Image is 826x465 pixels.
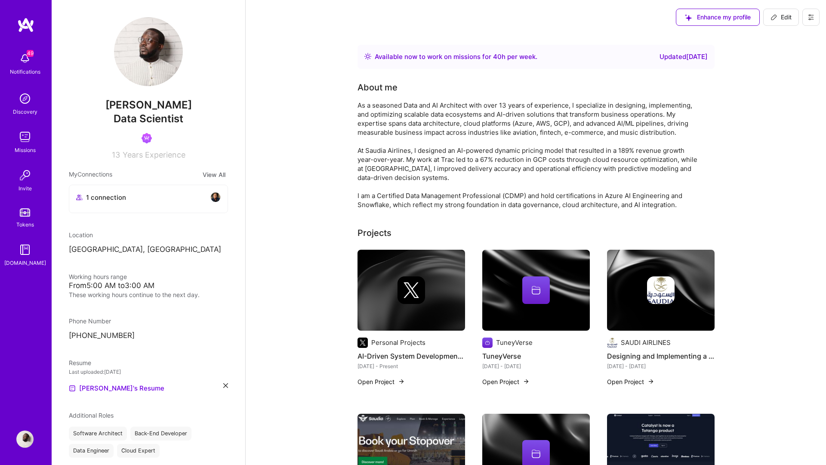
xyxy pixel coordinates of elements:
[4,258,46,267] div: [DOMAIN_NAME]
[482,350,590,362] h4: TuneyVerse
[685,14,692,21] i: icon SuggestedTeams
[69,444,114,458] div: Data Engineer
[375,52,537,62] div: Available now to work on missions for h per week .
[114,17,183,86] img: User Avatar
[482,250,590,331] img: cover
[142,133,152,143] img: Been on Mission
[621,338,671,347] div: SAUDI AIRLINES
[364,53,371,60] img: Availability
[358,350,465,362] h4: AI-Driven System Development for Content Management
[482,338,493,348] img: Company logo
[607,250,715,331] img: cover
[358,250,465,331] img: cover
[16,50,34,67] img: bell
[771,13,792,22] span: Edit
[22,22,95,29] div: Domain: [DOMAIN_NAME]
[24,14,42,21] div: v 4.0.25
[223,383,228,388] i: icon Close
[676,9,760,26] button: Enhance my profile
[14,431,36,448] a: User Avatar
[69,99,228,112] span: [PERSON_NAME]
[69,412,114,419] span: Additional Roles
[14,22,21,29] img: website_grey.svg
[112,150,120,159] span: 13
[69,367,228,376] div: Last uploaded: [DATE]
[27,50,34,57] span: 49
[493,53,502,61] span: 40
[69,359,91,366] span: Resume
[69,230,228,239] div: Location
[607,338,617,348] img: Company logo
[93,51,148,56] div: Keywords nach Traffic
[14,14,21,21] img: logo_orange.svg
[20,208,30,217] img: tokens
[358,226,391,239] div: Projects
[398,276,425,304] img: Company logo
[16,167,34,184] img: Invite
[496,338,533,347] div: TuneyVerse
[398,378,405,385] img: arrow-right
[358,362,465,371] div: [DATE] - Present
[69,245,228,255] p: [GEOGRAPHIC_DATA], [GEOGRAPHIC_DATA]
[69,385,76,392] img: Resume
[371,338,425,347] div: Personal Projects
[763,9,799,26] button: Edit
[358,81,398,94] div: About me
[482,377,530,386] button: Open Project
[607,362,715,371] div: [DATE] - [DATE]
[69,273,127,280] span: Working hours range
[16,220,34,229] div: Tokens
[69,317,111,325] span: Phone Number
[35,50,42,57] img: tab_domain_overview_orange.svg
[647,378,654,385] img: arrow-right
[18,184,32,193] div: Invite
[200,170,228,180] button: View All
[69,185,228,213] button: 1 connectionavatar
[660,52,708,62] div: Updated [DATE]
[647,276,675,304] img: Company logo
[685,13,751,22] span: Enhance my profile
[117,444,160,458] div: Cloud Expert
[607,350,715,362] h4: Designing and Implementing a Scalable Data Warehouse for Saudia Airlines Marketing Department
[69,281,228,290] div: From 5:00 AM to 3:00 AM
[607,377,654,386] button: Open Project
[44,51,63,56] div: Domain
[123,150,185,159] span: Years Experience
[16,128,34,146] img: teamwork
[69,383,164,394] a: [PERSON_NAME]'s Resume
[15,146,36,155] div: Missions
[523,378,530,385] img: arrow-right
[16,241,34,258] img: guide book
[69,290,228,299] div: These working hours continue to the next day.
[358,377,405,386] button: Open Project
[16,431,34,448] img: User Avatar
[114,112,183,125] span: Data Scientist
[69,170,112,180] span: My Connections
[358,338,368,348] img: Company logo
[76,194,83,201] i: icon Collaborator
[13,107,37,116] div: Discovery
[358,101,702,209] div: As a seasoned Data and AI Architect with over 13 years of experience, I specialize in designing, ...
[69,427,127,440] div: Software Architect
[482,362,590,371] div: [DATE] - [DATE]
[16,90,34,107] img: discovery
[86,193,126,202] span: 1 connection
[10,67,40,76] div: Notifications
[69,331,228,341] p: [PHONE_NUMBER]
[84,50,91,57] img: tab_keywords_by_traffic_grey.svg
[17,17,34,33] img: logo
[210,192,221,202] img: avatar
[130,427,191,440] div: Back-End Developer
